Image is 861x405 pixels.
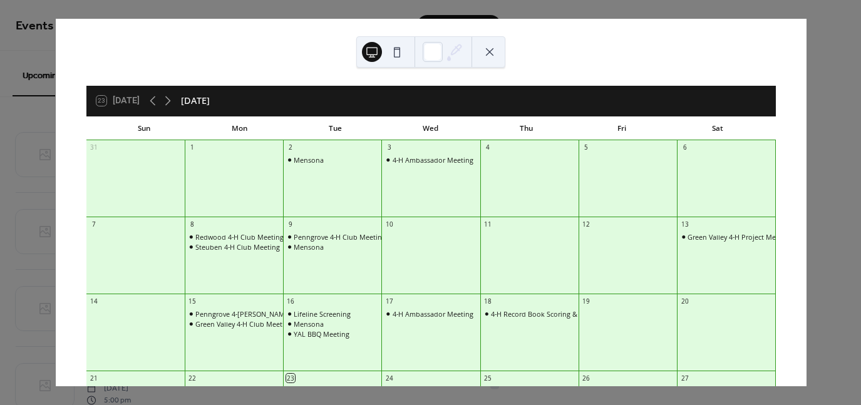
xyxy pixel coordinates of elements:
[185,242,283,252] div: Steuben 4-H Club Meeting
[681,297,689,305] div: 20
[286,220,295,229] div: 9
[677,386,775,395] div: Penngrove 4-H Cooking
[287,116,383,140] div: Tue
[283,309,381,319] div: Lifeline Screening
[582,374,590,382] div: 26
[491,309,616,319] div: 4-H Record Book Scoring & Evaluations
[294,329,349,339] div: YAL BBQ Meeting
[393,309,473,319] div: 4-H Ambassador Meeting
[483,374,492,382] div: 25
[483,297,492,305] div: 18
[195,386,326,395] div: [GEOGRAPHIC_DATA] 4-H Camp Meeting
[188,297,197,305] div: 15
[383,116,479,140] div: Wed
[90,297,98,305] div: 14
[283,329,381,339] div: YAL BBQ Meeting
[294,319,324,329] div: Mensona
[286,374,295,382] div: 23
[181,94,210,108] div: [DATE]
[681,143,689,152] div: 6
[90,374,98,382] div: 21
[286,297,295,305] div: 16
[478,116,574,140] div: Thu
[185,319,283,329] div: Green Valley 4-H Club Meeting
[283,386,381,395] div: Mensona
[185,309,283,319] div: Penngrove 4-H Swine
[385,374,394,382] div: 24
[480,309,579,319] div: 4-H Record Book Scoring & Evaluations
[188,374,197,382] div: 22
[582,297,590,305] div: 19
[670,116,766,140] div: Sat
[195,232,284,242] div: Redwood 4-H Club Meeting
[385,297,394,305] div: 17
[283,242,381,252] div: Mensona
[381,309,480,319] div: 4-H Ambassador Meeting
[688,386,763,395] div: Penngrove 4-H Cooking
[574,116,670,140] div: Fri
[90,143,98,152] div: 31
[283,319,381,329] div: Mensona
[195,242,280,252] div: Steuben 4-H Club Meeting
[385,143,394,152] div: 3
[294,309,351,319] div: Lifeline Screening
[283,232,381,242] div: Penngrove 4-H Club Meeting
[677,232,775,242] div: Green Valley 4-H Project Meetings
[90,220,98,229] div: 7
[195,309,291,319] div: Penngrove 4-[PERSON_NAME]
[294,386,324,395] div: Mensona
[96,116,192,140] div: Sun
[393,155,473,165] div: 4-H Ambassador Meeting
[286,143,295,152] div: 2
[681,374,689,382] div: 27
[483,220,492,229] div: 11
[188,220,197,229] div: 8
[688,232,795,242] div: Green Valley 4-H Project Meetings
[294,232,386,242] div: Penngrove 4-H Club Meeting
[195,319,292,329] div: Green Valley 4-H Club Meeting
[582,220,590,229] div: 12
[483,143,492,152] div: 4
[681,220,689,229] div: 13
[385,220,394,229] div: 10
[192,116,287,140] div: Mon
[294,242,324,252] div: Mensona
[381,155,480,165] div: 4-H Ambassador Meeting
[283,155,381,165] div: Mensona
[582,143,590,152] div: 5
[185,232,283,242] div: Redwood 4-H Club Meeting
[188,143,197,152] div: 1
[185,386,283,395] div: Sonoma County 4-H Camp Meeting
[294,155,324,165] div: Mensona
